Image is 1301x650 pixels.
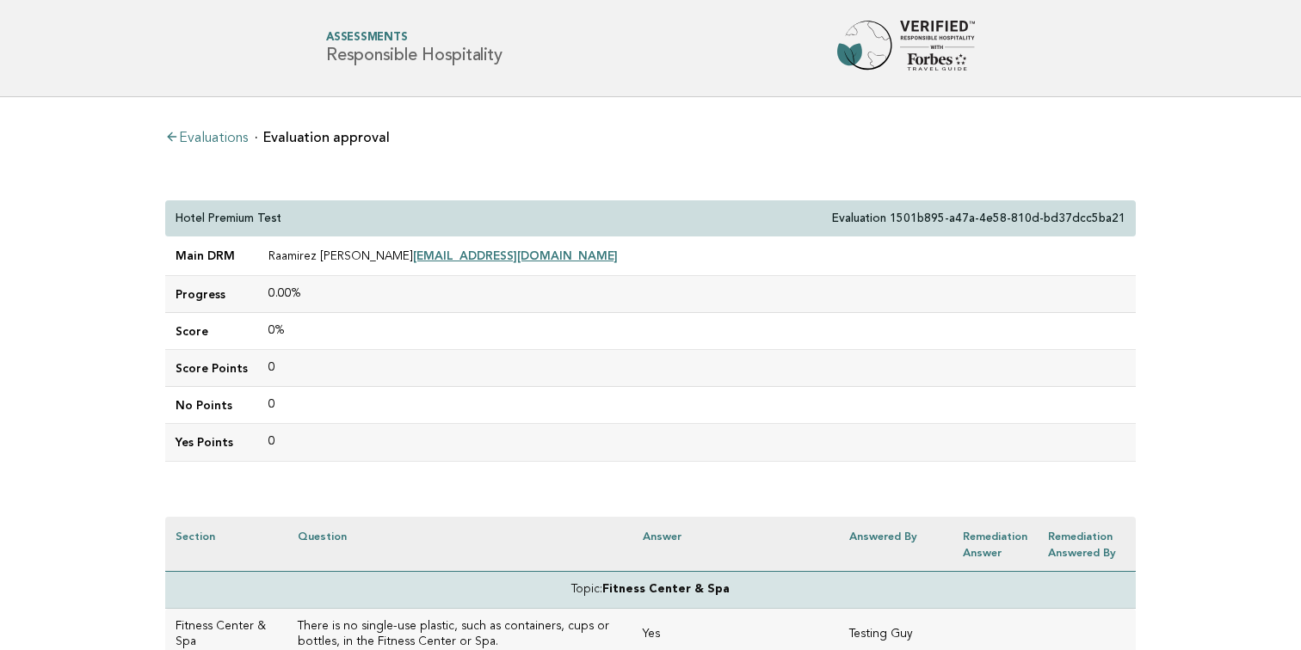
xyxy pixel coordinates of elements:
strong: Fitness Center & Spa [602,584,730,595]
td: 0.00% [258,276,1136,313]
a: Evaluations [165,132,248,145]
td: Score [165,313,258,350]
img: Forbes Travel Guide [837,21,975,76]
td: Raamirez [PERSON_NAME] [258,237,1136,276]
td: 0 [258,424,1136,461]
th: Answered by [839,517,953,572]
h3: There is no single-use plastic, such as containers, cups or bottles, in the Fitness Center or Spa. [298,619,622,650]
td: Main DRM [165,237,258,276]
li: Evaluation approval [255,131,390,144]
td: Progress [165,276,258,313]
p: Evaluation 1501b895-a47a-4e58-810d-bd37dcc5ba21 [832,211,1125,226]
span: Assessments [326,33,502,44]
th: Section [165,517,287,572]
th: Question [287,517,632,572]
th: Remediation Answer [953,517,1038,572]
th: Answer [632,517,839,572]
td: 0% [258,313,1136,350]
td: 0 [258,350,1136,387]
td: Topic: [165,571,1136,608]
td: Score Points [165,350,258,387]
h1: Responsible Hospitality [326,33,502,64]
td: 0 [258,387,1136,424]
td: No Points [165,387,258,424]
th: Remediation Answered by [1038,517,1136,572]
p: Hotel Premium Test [176,211,281,226]
td: Yes Points [165,424,258,461]
a: [EMAIL_ADDRESS][DOMAIN_NAME] [413,248,618,262]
